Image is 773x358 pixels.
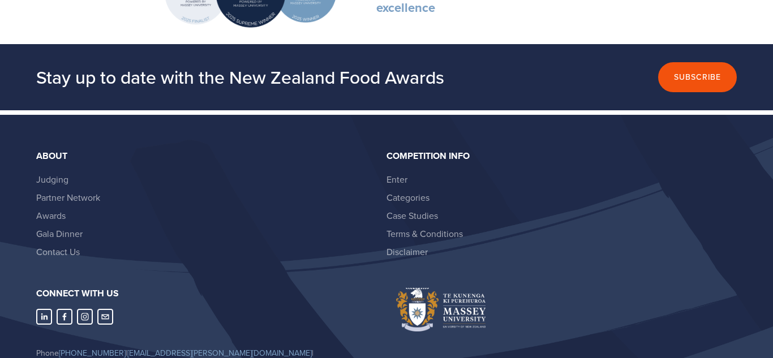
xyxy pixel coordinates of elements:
a: nzfoodawards@massey.ac.nz [97,309,113,325]
a: Terms & Conditions [386,227,463,240]
a: Awards [36,209,66,222]
a: Instagram [77,309,93,325]
a: Contact Us [36,245,80,258]
a: Abbie Harris [57,309,72,325]
a: LinkedIn [36,309,52,325]
div: About [36,151,377,161]
a: Case Studies [386,209,438,222]
a: Enter [386,173,407,186]
a: Categories [386,191,430,204]
a: Partner Network [36,191,100,204]
a: Disclaimer [386,245,428,258]
h3: Connect with us [36,288,377,299]
a: Gala Dinner [36,227,83,240]
div: Competition Info [386,151,727,161]
button: Subscribe [658,62,737,92]
h2: Stay up to date with the New Zealand Food Awards [36,66,497,88]
a: Judging [36,173,68,186]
